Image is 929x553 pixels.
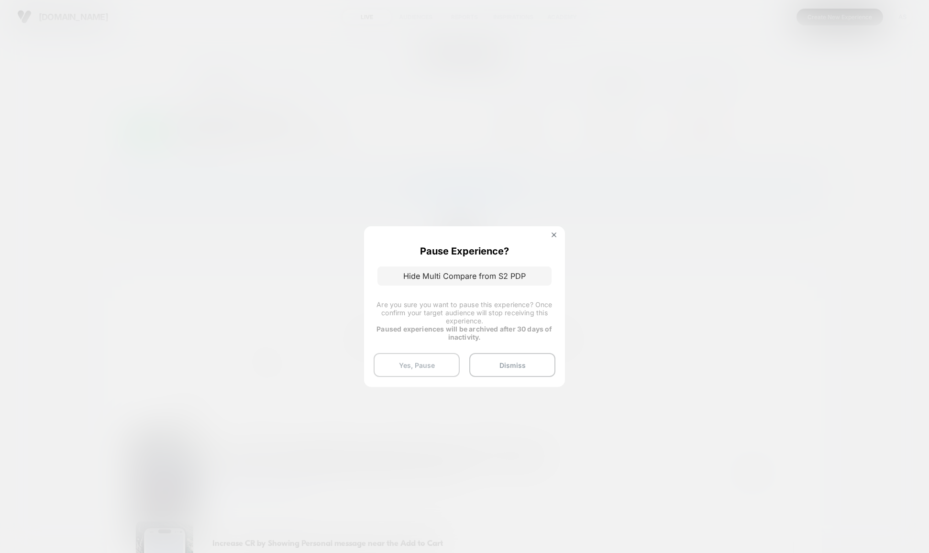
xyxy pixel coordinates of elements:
p: Pause Experience? [420,245,509,257]
p: Hide Multi Compare from S2 PDP [377,266,552,286]
button: Dismiss [469,353,555,377]
strong: Paused experiences will be archived after 30 days of inactivity. [376,325,552,341]
img: close [552,232,556,237]
button: Yes, Pause [374,353,460,377]
span: Are you sure you want to pause this experience? Once confirm your target audience will stop recei... [376,300,552,325]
